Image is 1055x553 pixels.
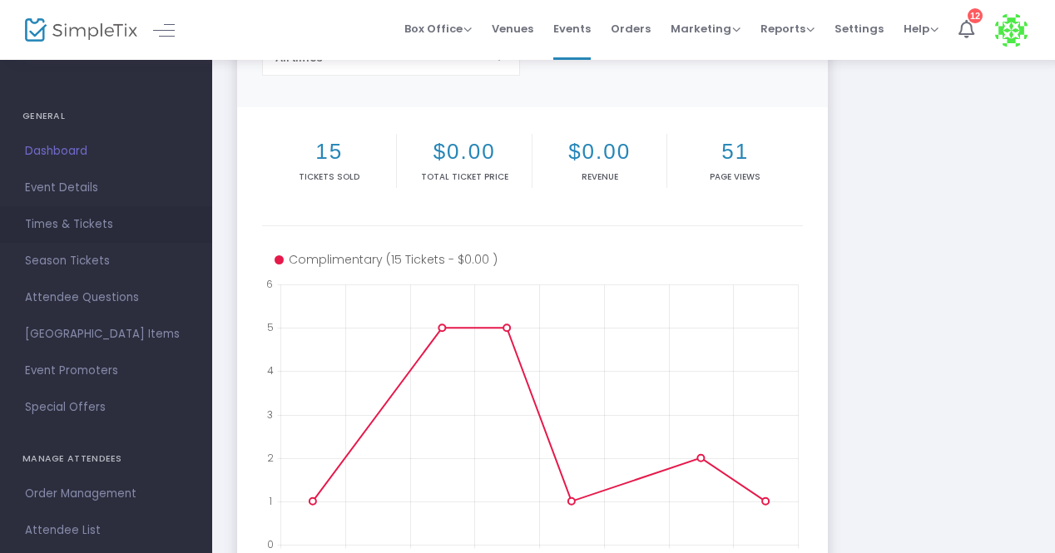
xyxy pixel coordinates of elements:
[536,139,663,165] h2: $0.00
[404,21,472,37] span: Box Office
[760,21,815,37] span: Reports
[671,139,799,165] h2: 51
[267,537,274,551] text: 0
[267,407,273,421] text: 3
[25,397,187,418] span: Special Offers
[25,214,187,235] span: Times & Tickets
[25,141,187,162] span: Dashboard
[22,100,190,133] h4: GENERAL
[265,170,393,183] p: Tickets sold
[25,323,187,345] span: [GEOGRAPHIC_DATA] Items
[25,287,187,309] span: Attendee Questions
[25,520,187,541] span: Attendee List
[22,442,190,476] h4: MANAGE ATTENDEES
[968,8,983,23] div: 12
[267,450,274,464] text: 2
[25,360,187,382] span: Event Promoters
[269,493,272,507] text: 1
[536,170,663,183] p: Revenue
[835,7,884,50] span: Settings
[671,21,740,37] span: Marketing
[267,363,274,378] text: 4
[400,170,527,183] p: Total Ticket Price
[492,7,533,50] span: Venues
[671,170,799,183] p: Page Views
[904,21,939,37] span: Help
[611,7,651,50] span: Orders
[265,139,393,165] h2: 15
[25,250,187,272] span: Season Tickets
[400,139,527,165] h2: $0.00
[267,320,274,334] text: 5
[25,483,187,505] span: Order Management
[25,177,187,199] span: Event Details
[266,277,273,291] text: 6
[553,7,591,50] span: Events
